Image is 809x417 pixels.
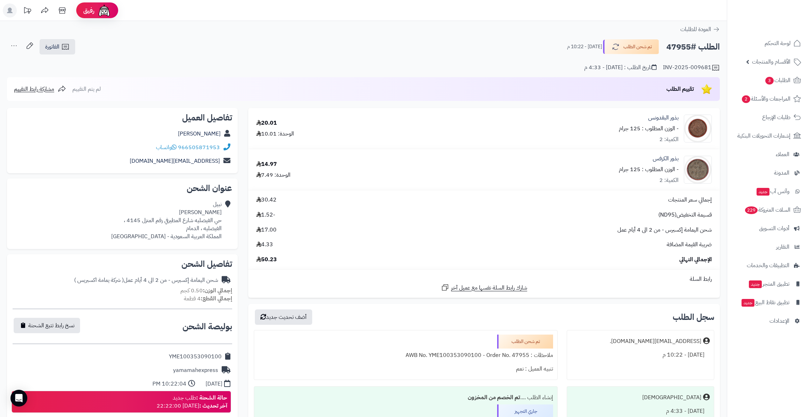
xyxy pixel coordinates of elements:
[14,85,66,93] a: مشاركة رابط التقييم
[180,286,232,295] small: 0.50 كجم
[617,226,712,234] span: شحن اليمامة إكسبرس - من 2 الى 4 أيام عمل
[184,294,232,303] small: 4 قطعة
[156,143,177,152] a: واتساب
[10,390,27,407] div: Open Intercom Messenger
[747,261,789,270] span: التطبيقات والخدمات
[111,200,222,240] div: نبيل [PERSON_NAME] حي الفيصليه شارع المطيرفي رقم المنزل 4145 ، الفيصليه ، الدمام المملكة العربية ...
[680,25,711,34] span: العودة للطلبات
[619,124,679,133] small: - الوزن المطلوب : 125 جرام
[663,64,720,72] div: INV-2025-009681
[256,211,275,219] span: -1.52
[748,279,789,289] span: تطبيق المتجر
[742,299,754,307] span: جديد
[256,256,277,264] span: 50.23
[659,136,679,144] div: الكمية: 2
[731,90,805,107] a: المراجعات والأسئلة2
[258,391,553,404] div: إنشاء الطلب ....
[28,321,74,330] span: نسخ رابط تتبع الشحنة
[684,156,711,184] img: 1668314766-Celery%20Seeds-90x90.jpg
[679,256,712,264] span: الإجمالي النهائي
[731,220,805,237] a: أدوات التسويق
[659,176,679,184] div: الكمية: 2
[765,38,790,48] span: لوحة التحكم
[13,260,232,268] h2: تفاصيل الشحن
[731,164,805,181] a: المدونة
[13,184,232,192] h2: عنوان الشحن
[765,76,774,85] span: 3
[673,313,714,321] h3: سجل الطلب
[731,276,805,292] a: تطبيق المتجرجديد
[741,94,790,104] span: المراجعات والأسئلة
[173,366,218,374] div: yamamahexpress
[731,35,805,52] a: لوحة التحكم
[451,284,527,292] span: شارك رابط السلة نفسها مع عميل آخر
[668,196,712,204] span: إجمالي سعر المنتجات
[206,380,222,388] div: [DATE]
[258,349,553,362] div: ملاحظات : AWB No. YME100353090100 - Order No. 47955
[14,318,80,333] button: نسخ رابط تتبع الشحنة
[749,280,762,288] span: جديد
[567,43,602,50] small: [DATE] - 10:22 م
[731,239,805,255] a: التقارير
[667,241,712,249] span: ضريبة القيمة المضافة
[765,75,790,85] span: الطلبات
[72,85,101,93] span: لم يتم التقييم
[666,85,694,93] span: تقييم الطلب
[201,294,232,303] strong: إجمالي القطع:
[497,335,553,349] div: تم شحن الطلب
[256,119,277,127] div: 20.01
[744,205,790,215] span: السلات المتروكة
[13,114,232,122] h2: تفاصيل العميل
[182,322,232,331] h2: بوليصة الشحن
[468,393,520,402] b: تم الخصم من المخزون
[731,294,805,311] a: تطبيق نقاط البيعجديد
[199,402,227,410] strong: آخر تحديث :
[619,165,679,174] small: - الوزن المطلوب : 125 جرام
[776,242,789,252] span: التقارير
[255,309,312,325] button: أضف تحديث جديد
[731,109,805,126] a: طلبات الإرجاع
[169,353,222,361] div: YME100353090100
[752,57,790,67] span: الأقسام والمنتجات
[256,171,291,179] div: الوحدة: 7.49
[731,313,805,329] a: الإعدادات
[776,149,789,159] span: العملاء
[741,298,789,307] span: تطبيق نقاط البيع
[731,146,805,163] a: العملاء
[731,72,805,89] a: الطلبات3
[737,131,790,141] span: إشعارات التحويلات البنكية
[157,394,227,410] div: طلب جديد [DATE] 22:22:00
[45,43,59,51] span: الفاتورة
[731,183,805,200] a: وآتس آبجديد
[666,40,720,54] h2: الطلب #47955
[648,114,679,122] a: بذور البقدونس
[759,224,789,233] span: أدوات التسويق
[256,130,294,138] div: الوحدة: 10.01
[256,226,277,234] span: 17.00
[731,202,805,218] a: السلات المتروكة229
[757,188,769,196] span: جديد
[97,3,111,17] img: ai-face.png
[731,257,805,274] a: التطبيقات والخدمات
[40,39,75,54] a: الفاتورة
[19,3,36,19] a: تحديثات المنصة
[203,286,232,295] strong: إجمالي الوزن:
[731,127,805,144] a: إشعارات التحويلات البنكية
[178,143,220,152] a: 966505871953
[571,348,710,362] div: [DATE] - 10:22 م
[762,112,790,122] span: طلبات الإرجاع
[584,64,657,72] div: تاريخ الطلب : [DATE] - 4:33 م
[178,130,221,138] a: [PERSON_NAME]
[603,39,659,54] button: تم شحن الطلب
[14,85,54,93] span: مشاركة رابط التقييم
[761,5,802,20] img: logo-2.png
[83,6,94,15] span: رفيق
[256,241,273,249] span: 4.33
[658,211,712,219] span: قسيمة التخفيض(ND95)
[258,362,553,376] div: تنبيه العميل : نعم
[610,337,701,345] div: [EMAIL_ADDRESS][DOMAIN_NAME].
[152,380,186,388] div: 10:22:04 PM
[684,115,711,142] img: 1633580797-Parsley%20Seeds-90x90.jpg
[256,160,277,168] div: 14.97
